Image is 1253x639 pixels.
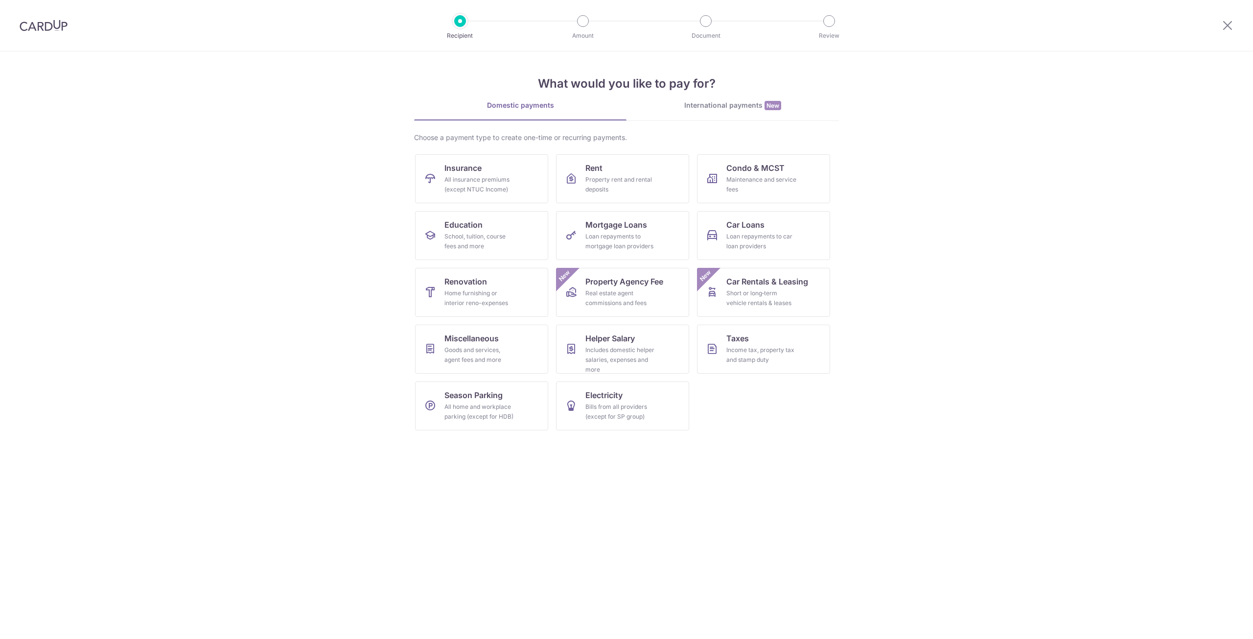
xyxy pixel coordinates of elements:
p: Document [670,31,742,41]
div: Includes domestic helper salaries, expenses and more [585,345,656,375]
a: ElectricityBills from all providers (except for SP group) [556,381,689,430]
a: Mortgage LoansLoan repayments to mortgage loan providers [556,211,689,260]
a: EducationSchool, tuition, course fees and more [415,211,548,260]
span: New [557,268,573,284]
a: MiscellaneousGoods and services, agent fees and more [415,325,548,374]
a: Season ParkingAll home and workplace parking (except for HDB) [415,381,548,430]
a: RentProperty rent and rental deposits [556,154,689,203]
span: Helper Salary [585,332,635,344]
div: All home and workplace parking (except for HDB) [444,402,515,422]
span: Car Loans [726,219,765,231]
img: CardUp [20,20,68,31]
div: Income tax, property tax and stamp duty [726,345,797,365]
a: Property Agency FeeReal estate agent commissions and feesNew [556,268,689,317]
div: All insurance premiums (except NTUC Income) [444,175,515,194]
div: Loan repayments to mortgage loan providers [585,232,656,251]
div: Property rent and rental deposits [585,175,656,194]
span: Electricity [585,389,623,401]
span: Miscellaneous [444,332,499,344]
div: Short or long‑term vehicle rentals & leases [726,288,797,308]
span: Renovation [444,276,487,287]
span: Education [444,219,483,231]
div: Choose a payment type to create one-time or recurring payments. [414,133,839,142]
p: Recipient [424,31,496,41]
span: Property Agency Fee [585,276,663,287]
div: School, tuition, course fees and more [444,232,515,251]
div: International payments [626,100,839,111]
p: Review [793,31,865,41]
h4: What would you like to pay for? [414,75,839,93]
span: Condo & MCST [726,162,785,174]
span: Mortgage Loans [585,219,647,231]
div: Bills from all providers (except for SP group) [585,402,656,422]
a: RenovationHome furnishing or interior reno-expenses [415,268,548,317]
div: Loan repayments to car loan providers [726,232,797,251]
span: Season Parking [444,389,503,401]
span: Rent [585,162,603,174]
a: InsuranceAll insurance premiums (except NTUC Income) [415,154,548,203]
span: Car Rentals & Leasing [726,276,808,287]
div: Real estate agent commissions and fees [585,288,656,308]
div: Domestic payments [414,100,626,110]
a: Helper SalaryIncludes domestic helper salaries, expenses and more [556,325,689,374]
p: Amount [547,31,619,41]
span: Taxes [726,332,749,344]
a: Condo & MCSTMaintenance and service fees [697,154,830,203]
a: TaxesIncome tax, property tax and stamp duty [697,325,830,374]
div: Goods and services, agent fees and more [444,345,515,365]
span: New [765,101,781,110]
a: Car LoansLoan repayments to car loan providers [697,211,830,260]
div: Maintenance and service fees [726,175,797,194]
a: Car Rentals & LeasingShort or long‑term vehicle rentals & leasesNew [697,268,830,317]
span: New [697,268,714,284]
span: Insurance [444,162,482,174]
div: Home furnishing or interior reno-expenses [444,288,515,308]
